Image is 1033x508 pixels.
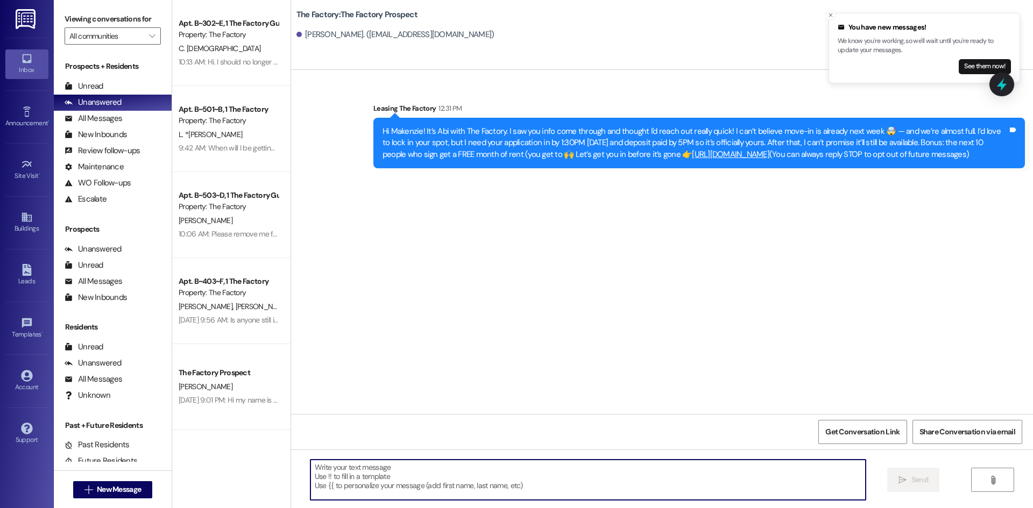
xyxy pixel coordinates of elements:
div: The Factory Prospect [179,367,278,378]
span: Send [911,474,928,485]
div: Property: The Factory [179,201,278,212]
div: Unread [65,81,103,92]
div: Property: The Factory [179,287,278,298]
span: [PERSON_NAME] [179,382,232,391]
span: [PERSON_NAME] [179,302,236,311]
span: • [39,170,40,178]
p: We know you're working, so we'll wait until you're ready to update your messages. [838,37,1011,55]
div: Residents [54,321,172,333]
div: All Messages [65,374,122,385]
input: All communities [69,27,144,45]
button: New Message [73,481,153,498]
span: [PERSON_NAME] [179,216,232,225]
span: Get Conversation Link [825,426,900,438]
div: Apt. B~403~F, 1 The Factory [179,276,278,287]
div: All Messages [65,276,122,287]
div: Unanswered [65,357,122,369]
div: Hi Makenzie! It’s Abi with The Factory. I saw you info come through and thought I'd reach out rea... [383,126,1008,160]
button: Close toast [825,10,836,20]
div: Prospects [54,224,172,235]
i:  [989,476,997,484]
i:  [149,32,155,40]
div: Unanswered [65,97,122,108]
div: Apt. B~503~D, 1 The Factory Guarantors [179,190,278,201]
div: Leasing The Factory [373,103,1025,118]
div: New Inbounds [65,129,127,140]
div: 9:42 AM: When will I be getting my deposit back? [179,143,332,153]
div: You have new messages! [838,22,1011,33]
div: Past Residents [65,439,130,450]
div: Property: The Factory [179,29,278,40]
div: Future Residents [65,455,137,467]
a: [URL][DOMAIN_NAME] [692,149,769,160]
span: L. *[PERSON_NAME] [179,130,242,139]
button: See them now! [959,59,1011,74]
span: • [41,329,43,337]
div: Property: The Factory [179,115,278,126]
div: [PERSON_NAME]. ([EMAIL_ADDRESS][DOMAIN_NAME]) [296,29,494,40]
div: [DATE] 9:56 AM: Is anyone still in the apartment? I just got the stuff about the cleaning respons... [179,315,794,325]
div: Unknown [65,390,110,401]
button: Send [887,468,939,492]
span: C. [DEMOGRAPHIC_DATA] [179,44,260,53]
button: Share Conversation via email [912,420,1022,444]
a: Support [5,419,48,448]
div: New Inbounds [65,292,127,303]
label: Viewing conversations for [65,11,161,27]
b: The Factory: The Factory Prospect [296,9,418,20]
img: ResiDesk Logo [16,9,38,29]
div: Maintenance [65,161,124,173]
a: Account [5,367,48,396]
div: 10:13 AM: Hi. I should no longer be a guarantor on [PERSON_NAME] contract [179,57,413,67]
div: Unanswered [65,244,122,255]
div: Apt. B~302~E, 1 The Factory Guarantors [179,18,278,29]
button: Get Conversation Link [818,420,907,444]
span: Share Conversation via email [919,426,1015,438]
a: Site Visit • [5,155,48,184]
a: Leads [5,261,48,290]
span: New Message [97,484,141,495]
div: Apt. B~501~B, 1 The Factory [179,104,278,115]
a: Templates • [5,314,48,343]
div: All Messages [65,113,122,124]
a: Inbox [5,49,48,78]
i:  [898,476,907,484]
a: Buildings [5,208,48,237]
i:  [84,485,93,494]
div: Past + Future Residents [54,420,172,431]
span: • [48,118,49,125]
div: 10:06 AM: Please remove me from this list as my son graduated and moved out [179,229,427,239]
span: [PERSON_NAME] [235,302,292,311]
div: Review follow-ups [65,145,140,156]
div: WO Follow-ups [65,177,131,189]
div: 12:31 PM [436,103,462,114]
div: Escalate [65,194,107,205]
div: Prospects + Residents [54,61,172,72]
div: Unread [65,260,103,271]
div: Unread [65,341,103,353]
